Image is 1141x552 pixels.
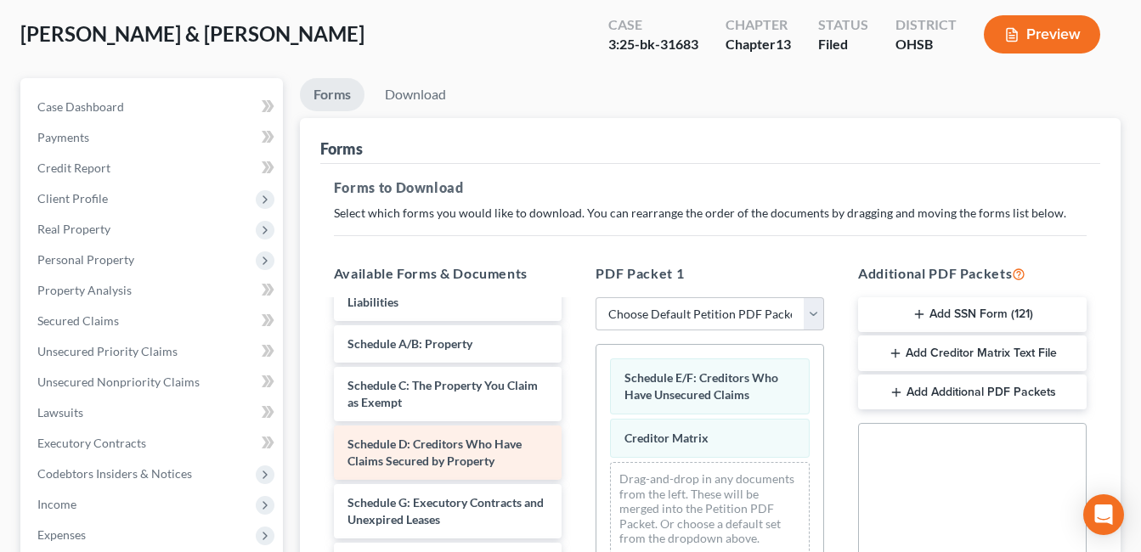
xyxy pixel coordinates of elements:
a: Payments [24,122,283,153]
div: Forms [320,138,363,159]
span: Summary of Your Assets and Liabilities [347,278,499,309]
span: Schedule G: Executory Contracts and Unexpired Leases [347,495,544,527]
span: Schedule E/F: Creditors Who Have Unsecured Claims [624,370,778,402]
span: Credit Report [37,161,110,175]
span: Unsecured Nonpriority Claims [37,375,200,389]
div: OHSB [895,35,957,54]
a: Property Analysis [24,275,283,306]
a: Unsecured Priority Claims [24,336,283,367]
div: District [895,15,957,35]
h5: Forms to Download [334,177,1087,198]
span: Personal Property [37,252,134,267]
span: Case Dashboard [37,99,124,114]
a: Lawsuits [24,397,283,428]
div: Case [608,15,698,35]
span: Secured Claims [37,313,119,328]
span: Codebtors Insiders & Notices [37,466,192,481]
span: [PERSON_NAME] & [PERSON_NAME] [20,21,364,46]
div: Open Intercom Messenger [1083,494,1124,535]
span: Creditor Matrix [624,431,709,445]
span: Executory Contracts [37,436,146,450]
a: Download [371,78,460,111]
span: Schedule A/B: Property [347,336,472,351]
div: Chapter [726,35,791,54]
a: Secured Claims [24,306,283,336]
span: 13 [776,36,791,52]
div: Status [818,15,868,35]
span: Client Profile [37,191,108,206]
h5: Additional PDF Packets [858,263,1087,284]
div: Chapter [726,15,791,35]
span: Payments [37,130,89,144]
span: Schedule D: Creditors Who Have Claims Secured by Property [347,437,522,468]
a: Forms [300,78,364,111]
h5: Available Forms & Documents [334,263,562,284]
button: Add SSN Form (121) [858,297,1087,333]
h5: PDF Packet 1 [596,263,824,284]
a: Credit Report [24,153,283,183]
span: Expenses [37,527,86,542]
div: 3:25-bk-31683 [608,35,698,54]
button: Add Additional PDF Packets [858,375,1087,410]
a: Unsecured Nonpriority Claims [24,367,283,397]
button: Add Creditor Matrix Text File [858,335,1087,371]
p: Select which forms you would like to download. You can rearrange the order of the documents by dr... [334,205,1087,222]
button: Preview [984,15,1100,54]
span: Property Analysis [37,283,132,297]
span: Income [37,497,76,511]
span: Unsecured Priority Claims [37,344,178,358]
span: Lawsuits [37,405,83,420]
span: Schedule C: The Property You Claim as Exempt [347,378,538,409]
div: Filed [818,35,868,54]
a: Case Dashboard [24,92,283,122]
span: Real Property [37,222,110,236]
a: Executory Contracts [24,428,283,459]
